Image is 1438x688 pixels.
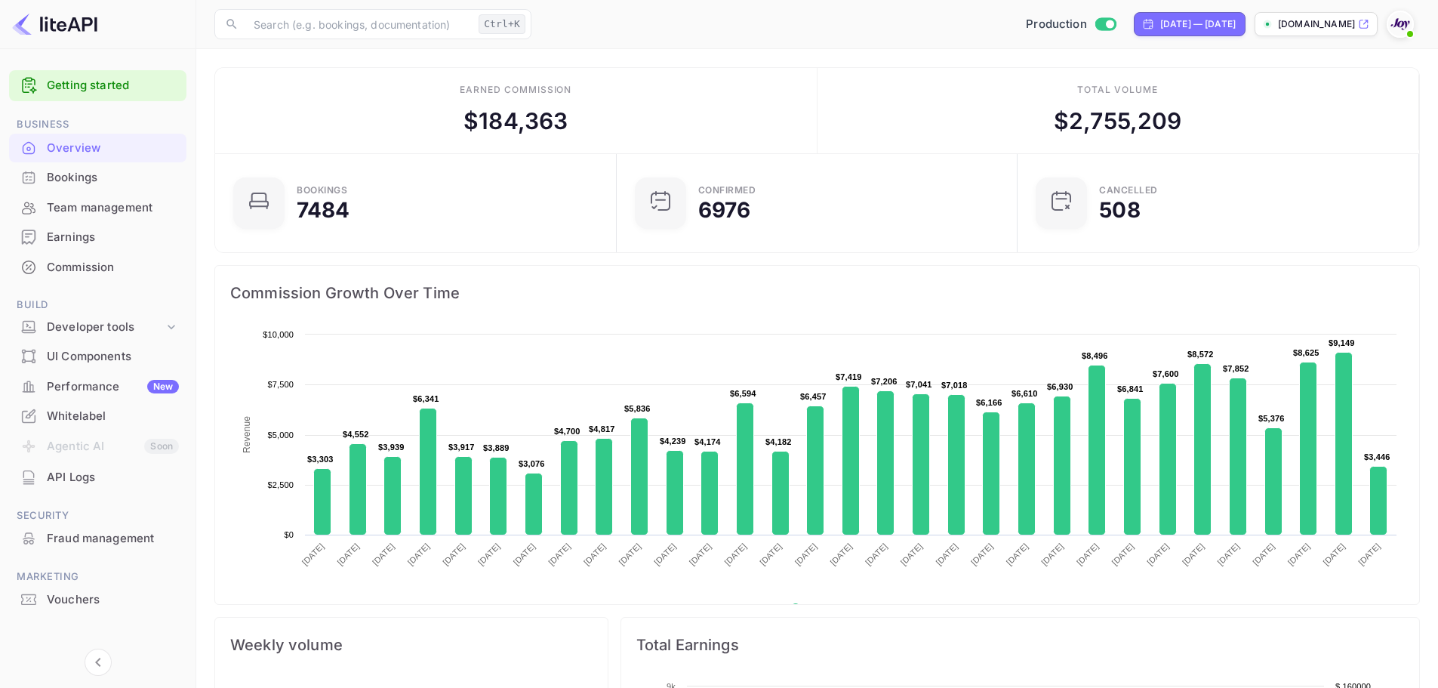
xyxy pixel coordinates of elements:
[335,541,361,567] text: [DATE]
[976,398,1002,407] text: $6,166
[9,314,186,341] div: Developer tools
[9,297,186,313] span: Build
[230,281,1404,305] span: Commission Growth Over Time
[698,186,756,195] div: Confirmed
[1145,541,1171,567] text: [DATE]
[9,342,186,372] div: UI Components
[9,134,186,163] div: Overview
[406,541,432,567] text: [DATE]
[9,569,186,585] span: Marketing
[1099,199,1140,221] div: 508
[476,541,502,567] text: [DATE]
[660,437,686,446] text: $4,239
[297,199,350,221] div: 7484
[284,530,294,539] text: $0
[1293,348,1319,357] text: $8,625
[800,392,827,401] text: $6,457
[1258,414,1285,423] text: $5,376
[554,427,580,436] text: $4,700
[1117,384,1144,393] text: $6,841
[47,77,179,94] a: Getting started
[47,591,179,609] div: Vouchers
[934,541,959,567] text: [DATE]
[906,380,932,389] text: $7,041
[9,134,186,162] a: Overview
[307,455,334,464] text: $3,303
[297,186,347,195] div: Bookings
[1026,16,1087,33] span: Production
[267,430,294,440] text: $5,000
[9,342,186,370] a: UI Components
[722,541,748,567] text: [DATE]
[1181,541,1206,567] text: [DATE]
[582,541,608,567] text: [DATE]
[1321,541,1347,567] text: [DATE]
[1099,186,1158,195] div: CANCELLED
[9,524,186,552] a: Fraud management
[9,163,186,191] a: Bookings
[1388,12,1412,36] img: With Joy
[460,83,571,97] div: Earned commission
[1005,541,1030,567] text: [DATE]
[1054,104,1182,138] div: $ 2,755,209
[47,229,179,246] div: Earnings
[589,424,615,433] text: $4,817
[1286,541,1312,567] text: [DATE]
[267,480,294,489] text: $2,500
[85,649,112,676] button: Collapse navigation
[1153,369,1179,378] text: $7,600
[47,259,179,276] div: Commission
[47,140,179,157] div: Overview
[9,585,186,615] div: Vouchers
[1047,382,1073,391] text: $6,930
[47,169,179,187] div: Bookings
[652,541,678,567] text: [DATE]
[1082,351,1108,360] text: $8,496
[242,416,252,453] text: Revenue
[1223,364,1249,373] text: $7,852
[1160,17,1236,31] div: [DATE] — [DATE]
[9,223,186,251] a: Earnings
[547,541,572,567] text: [DATE]
[483,443,510,452] text: $3,889
[624,404,651,413] text: $5,836
[245,9,473,39] input: Search (e.g. bookings, documentation)
[969,541,995,567] text: [DATE]
[688,541,713,567] text: [DATE]
[617,541,643,567] text: [DATE]
[1020,16,1122,33] div: Switch to Sandbox mode
[1187,350,1214,359] text: $8,572
[765,437,792,446] text: $4,182
[300,541,326,567] text: [DATE]
[47,319,164,336] div: Developer tools
[9,70,186,101] div: Getting started
[512,541,537,567] text: [DATE]
[9,193,186,223] div: Team management
[9,193,186,221] a: Team management
[343,430,369,439] text: $4,552
[1278,17,1355,31] p: [DOMAIN_NAME]
[9,463,186,492] div: API Logs
[519,459,545,468] text: $3,076
[378,443,405,452] text: $3,939
[758,541,784,567] text: [DATE]
[730,389,756,398] text: $6,594
[9,253,186,281] a: Commission
[441,541,467,567] text: [DATE]
[9,163,186,193] div: Bookings
[1251,541,1276,567] text: [DATE]
[267,380,294,389] text: $7,500
[9,372,186,400] a: PerformanceNew
[1134,12,1246,36] div: Click to change the date range period
[47,530,179,548] div: Fraud management
[9,524,186,554] div: Fraud management
[413,394,439,403] text: $6,341
[1329,338,1355,347] text: $9,149
[828,541,854,567] text: [DATE]
[1356,541,1382,567] text: [DATE]
[9,463,186,491] a: API Logs
[47,378,179,396] div: Performance
[1110,541,1136,567] text: [DATE]
[636,633,1404,657] span: Total Earnings
[1364,452,1390,461] text: $3,446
